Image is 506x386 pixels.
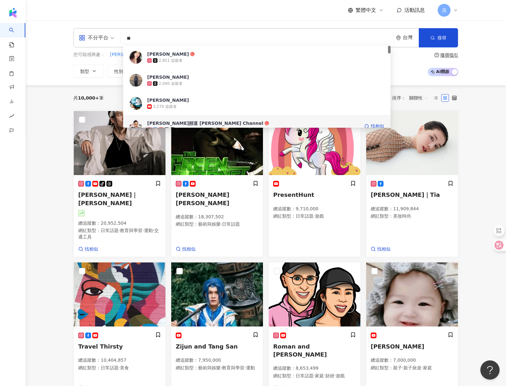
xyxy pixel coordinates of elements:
span: 藝術與娛樂 [198,365,221,370]
span: 找相似 [85,246,98,253]
button: 類型 [73,65,104,77]
span: 美食 [120,365,129,370]
p: 總追蹤數 ： 20,952,504 [78,220,161,227]
a: 找相似 [364,120,384,133]
span: 親子 [393,365,402,370]
p: 網紅類型 ： [371,365,453,371]
p: 總追蹤數 ： 11,909,844 [371,206,453,212]
a: 找相似 [176,246,196,253]
img: logo icon [8,8,18,18]
p: 總追蹤數 ： 10,404,857 [78,357,161,364]
span: environment [396,36,401,40]
a: KOL AvatarPresentHunt總追蹤數：9,710,000網紅類型：日常話題·遊戲 [268,111,361,257]
span: 性別 [114,69,123,74]
span: 家庭 [423,365,432,370]
img: KOL Avatar [171,111,263,175]
span: · [314,373,315,378]
a: KOL Avatar[PERSON_NAME] [PERSON_NAME]總追蹤數：18,307,502網紅類型：藝術與娛樂·日常話題找相似 [171,111,263,257]
div: 不分平台 [79,33,108,43]
span: · [244,365,246,370]
img: KOL Avatar [74,262,165,326]
span: · [421,365,423,370]
p: 總追蹤數 ： 8,653,499 [273,365,356,372]
span: question-circle [434,53,439,57]
span: 搜尋 [437,35,446,40]
div: [PERSON_NAME] [147,51,189,57]
span: 日常話題 [101,228,119,233]
span: 教育與學習 [222,365,244,370]
a: KOL Avatar[PERSON_NAME]｜Tia總追蹤數：11,909,844網紅類型：美妝時尚找相似 [366,111,458,257]
p: 網紅類型 ： [176,365,258,371]
span: 日常話題 [222,221,240,227]
span: · [119,228,120,233]
span: · [221,221,222,227]
span: 找相似 [371,123,384,130]
div: 排序： [392,93,432,103]
div: 721,853 追蹤者 [176,127,205,133]
img: KOL Avatar [130,120,142,133]
span: 交通工具 [78,228,159,239]
button: [PERSON_NAME] [110,51,148,58]
img: KOL Avatar [269,262,360,326]
p: 網紅類型 ： [273,213,356,220]
span: 遊戲 [336,373,345,378]
button: 性別 [107,65,138,77]
span: appstore [79,35,85,41]
span: 遊戲 [315,213,324,219]
a: KOL Avatar[PERSON_NAME]｜[PERSON_NAME]總追蹤數：20,952,504網紅類型：日常話題·教育與學習·運動·交通工具找相似 [73,111,166,257]
img: KOL Avatar [269,111,360,175]
span: [PERSON_NAME] [110,52,147,58]
p: 網紅類型 ： [176,221,258,228]
span: Roman and [PERSON_NAME] [273,343,327,358]
img: KOL Avatar [366,262,458,326]
img: KOL Avatar [130,51,142,64]
a: 找相似 [78,246,98,253]
iframe: Help Scout Beacon - Open [480,360,500,380]
p: 網紅類型 ： [78,228,161,240]
img: KOL Avatar [130,74,142,87]
img: KOL Avatar [171,262,263,326]
span: 茂 [442,7,446,14]
img: KOL Avatar [74,111,165,175]
div: 共 筆 [73,95,104,101]
div: [PERSON_NAME] [147,97,189,103]
span: · [402,365,403,370]
span: 親子旅遊 [403,365,421,370]
a: search [9,23,22,48]
p: 總追蹤數 ： 18,307,502 [176,214,258,220]
span: · [334,373,336,378]
div: 2,040 追蹤者 [159,81,182,86]
div: [PERSON_NAME] [147,74,189,80]
img: KOL Avatar [130,97,142,110]
span: 藝術與娛樂 [198,221,221,227]
span: · [221,365,222,370]
div: [PERSON_NAME]頻道 [PERSON_NAME] Channel [147,120,263,126]
p: 總追蹤數 ： 7,950,000 [176,357,258,364]
span: 日常話題 [296,213,314,219]
span: [PERSON_NAME]｜[PERSON_NAME] [78,191,138,206]
span: · [314,213,315,219]
a: 找相似 [371,246,391,253]
span: [PERSON_NAME] [371,343,424,350]
div: 台灣 [403,35,419,40]
span: 日常話題 [296,373,314,378]
div: 3,270 追蹤者 [153,104,177,109]
span: 財經 [325,373,334,378]
span: 運動 [144,228,153,233]
span: · [324,373,325,378]
span: · [153,228,154,233]
span: 您可能感興趣： [73,52,105,58]
span: 日常話題 [101,365,119,370]
span: 教育與學習 [120,228,142,233]
span: 關聯性 [409,93,428,103]
span: 美妝時尚 [393,213,411,219]
span: PresentHunt [273,191,314,198]
span: 活動訊息 [404,7,425,13]
div: 2,851 追蹤者 [159,58,182,63]
span: 運動 [246,365,255,370]
span: 10,000+ [78,95,99,101]
span: · [119,365,120,370]
span: rise [9,110,14,124]
p: 網紅類型 ： [273,373,356,379]
p: 總追蹤數 ： 7,000,000 [371,357,453,364]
